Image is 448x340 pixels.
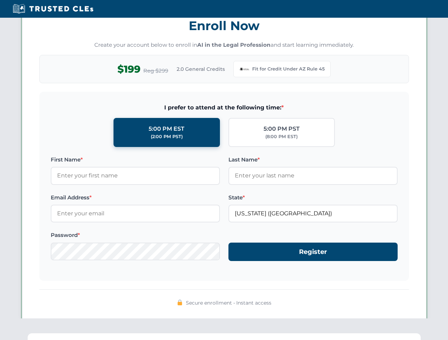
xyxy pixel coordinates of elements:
[228,167,398,185] input: Enter your last name
[177,65,225,73] span: 2.0 General Credits
[186,299,271,307] span: Secure enrollment • Instant access
[265,133,298,140] div: (8:00 PM EST)
[51,155,220,164] label: First Name
[151,133,183,140] div: (2:00 PM PST)
[39,15,409,37] h3: Enroll Now
[51,231,220,239] label: Password
[264,124,300,134] div: 5:00 PM PST
[228,205,398,222] input: Arizona (AZ)
[51,193,220,202] label: Email Address
[11,4,95,14] img: Trusted CLEs
[51,167,220,185] input: Enter your first name
[197,41,271,48] strong: AI in the Legal Profession
[228,193,398,202] label: State
[149,124,184,134] div: 5:00 PM EST
[51,103,398,112] span: I prefer to attend at the following time:
[239,64,249,74] img: Arizona Bar
[143,67,168,75] span: Reg $299
[51,205,220,222] input: Enter your email
[228,155,398,164] label: Last Name
[228,243,398,261] button: Register
[117,61,140,77] span: $199
[252,66,325,73] span: Fit for Credit Under AZ Rule 45
[39,41,409,49] p: Create your account below to enroll in and start learning immediately.
[177,300,183,305] img: 🔒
